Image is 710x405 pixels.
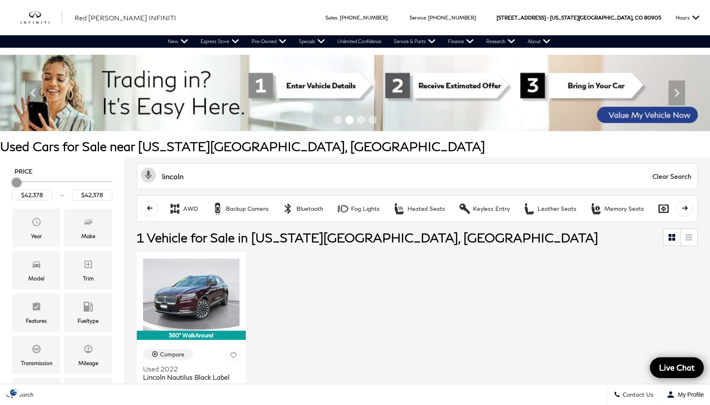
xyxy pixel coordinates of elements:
[28,274,44,283] div: Model
[410,15,426,21] span: Service
[15,168,110,175] h5: Price
[277,200,328,217] button: BluetoothBluetooth
[675,391,704,398] span: My Profile
[64,293,112,332] div: FueltypeFueltype
[12,178,20,186] div: Maximum Price
[332,200,384,217] button: Fog LightsFog Lights
[141,200,158,217] button: scroll left
[334,116,342,124] span: Go to slide 1
[245,35,293,48] a: Pre-Owned
[83,342,93,359] span: Mileage
[164,200,203,217] button: AWDAWD
[32,342,41,359] span: Transmission
[521,35,557,48] a: About
[169,202,181,215] div: AWD
[143,365,233,373] span: Used 2022
[337,202,349,215] div: Fog Lights
[519,200,581,217] button: Leather SeatsLeather Seats
[137,163,698,189] input: Search Inventory
[211,202,224,215] div: Backup Camera
[32,257,41,274] span: Model
[137,331,246,340] div: 360° WalkAround
[83,274,94,283] div: Trim
[162,35,194,48] a: New
[657,202,670,215] div: Navigation System
[458,202,471,215] div: Keyless Entry
[183,205,198,212] div: AWD
[293,35,331,48] a: Specials
[12,336,60,374] div: TransmissionTransmission
[12,293,60,332] div: FeaturesFeatures
[32,215,41,232] span: Year
[64,336,112,374] div: MileageMileage
[442,35,480,48] a: Finance
[428,15,476,21] a: [PHONE_NUMBER]
[480,35,521,48] a: Research
[143,259,240,331] img: 2022 Lincoln Nautilus Black Label
[83,257,93,274] span: Trim
[620,391,654,398] span: Contact Us
[78,359,98,368] div: Mileage
[12,251,60,289] div: ModelModel
[25,81,41,105] div: Previous
[357,116,365,124] span: Go to slide 3
[81,232,95,241] div: Make
[21,11,62,24] img: INFINITI
[12,190,52,200] input: Minimum
[325,15,337,21] span: Sales
[72,190,112,200] input: Maximum
[585,200,649,217] button: Memory SeatsMemory Seats
[388,35,442,48] a: Service & Parts
[340,15,388,21] a: [PHONE_NUMBER]
[660,384,710,405] button: Open user profile menu
[83,300,93,316] span: Fueltype
[393,202,405,215] div: Heated Seats
[78,316,99,325] div: Fueltype
[454,200,514,217] button: Keyless EntryKeyless Entry
[538,205,577,212] div: Leather Seats
[368,116,377,124] span: Go to slide 4
[137,230,598,245] span: 1 Vehicle for Sale in [US_STATE][GEOGRAPHIC_DATA], [GEOGRAPHIC_DATA]
[194,35,245,48] a: Express Store
[345,116,354,124] span: Go to slide 2
[282,202,294,215] div: Bluetooth
[141,168,156,183] svg: Click to toggle on voice search
[12,209,60,247] div: YearYear
[4,388,23,397] img: Opt-Out Icon
[12,175,112,200] div: Price
[207,200,273,217] button: Backup CameraBackup Camera
[388,200,450,217] button: Heated SeatsHeated Seats
[26,316,47,325] div: Features
[669,81,685,105] div: Next
[473,205,510,212] div: Keyless Entry
[31,232,42,241] div: Year
[226,205,269,212] div: Backup Camera
[83,215,93,232] span: Make
[32,300,41,316] span: Features
[75,14,176,22] span: Red [PERSON_NAME] INFINITI
[162,35,557,48] nav: Main Navigation
[13,391,34,398] span: Search
[75,13,176,23] a: Red [PERSON_NAME] INFINITI
[64,209,112,247] div: MakeMake
[407,205,445,212] div: Heated Seats
[21,359,52,368] div: Transmission
[590,202,602,215] div: Memory Seats
[143,349,193,360] button: Compare Vehicle
[426,15,427,21] span: :
[604,205,644,212] div: Memory Seats
[351,205,380,212] div: Fog Lights
[655,362,699,373] span: Live Chat
[650,357,704,378] a: Live Chat
[296,205,323,212] div: Bluetooth
[64,251,112,289] div: TrimTrim
[331,35,388,48] a: Unlimited Confidence
[21,11,62,24] a: infiniti
[4,388,23,397] section: Click to Open Cookie Consent Modal
[160,351,184,358] div: Compare
[648,164,695,189] span: Clear Search
[143,365,240,381] a: Used 2022Lincoln Nautilus Black Label
[337,15,339,21] span: :
[523,202,536,215] div: Leather Seats
[143,373,233,381] span: Lincoln Nautilus Black Label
